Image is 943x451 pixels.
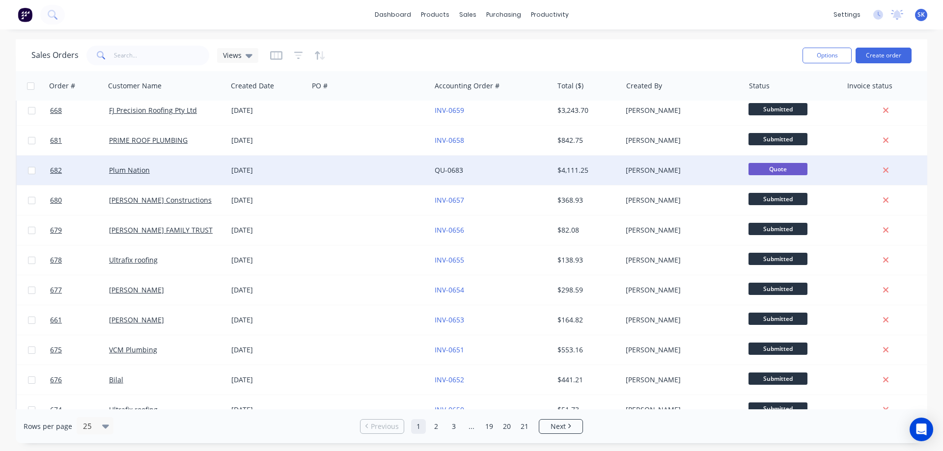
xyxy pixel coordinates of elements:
[50,255,62,265] span: 678
[749,103,807,115] span: Submitted
[626,315,735,325] div: [PERSON_NAME]
[749,193,807,205] span: Submitted
[454,7,481,22] div: sales
[803,48,852,63] button: Options
[231,81,274,91] div: Created Date
[557,375,615,385] div: $441.21
[557,165,615,175] div: $4,111.25
[539,422,582,431] a: Next page
[18,7,32,22] img: Factory
[435,315,464,324] a: INV-0653
[31,51,79,60] h1: Sales Orders
[50,395,109,424] a: 674
[557,81,583,91] div: Total ($)
[557,315,615,325] div: $164.82
[435,255,464,265] a: INV-0655
[557,106,615,115] div: $3,243.70
[829,7,865,22] div: settings
[231,165,305,175] div: [DATE]
[749,283,807,295] span: Submitted
[109,225,213,235] a: [PERSON_NAME] FAMILY TRUST
[114,46,210,65] input: Search...
[231,315,305,325] div: [DATE]
[109,375,123,384] a: Bilal
[749,253,807,265] span: Submitted
[499,419,514,434] a: Page 20
[435,225,464,235] a: INV-0656
[231,225,305,235] div: [DATE]
[626,195,735,205] div: [PERSON_NAME]
[50,156,109,185] a: 682
[231,345,305,355] div: [DATE]
[435,106,464,115] a: INV-0659
[361,422,404,431] a: Previous page
[50,126,109,155] a: 681
[749,402,807,415] span: Submitted
[50,305,109,335] a: 661
[626,255,735,265] div: [PERSON_NAME]
[109,255,158,265] a: Ultrafix roofing
[50,345,62,355] span: 675
[517,419,532,434] a: Page 21
[626,81,662,91] div: Created By
[50,186,109,215] a: 680
[482,419,497,434] a: Page 19
[749,223,807,235] span: Submitted
[917,10,925,19] span: SK
[557,195,615,205] div: $368.93
[50,405,62,415] span: 674
[435,375,464,384] a: INV-0652
[446,419,461,434] a: Page 3
[435,135,464,145] a: INV-0658
[435,165,463,175] a: QU-0683
[435,345,464,354] a: INV-0651
[749,372,807,385] span: Submitted
[557,255,615,265] div: $138.93
[231,375,305,385] div: [DATE]
[108,81,162,91] div: Customer Name
[910,418,933,441] div: Open Intercom Messenger
[370,7,416,22] a: dashboard
[223,50,242,60] span: Views
[847,81,892,91] div: Invoice status
[231,255,305,265] div: [DATE]
[231,405,305,415] div: [DATE]
[109,285,164,294] a: [PERSON_NAME]
[371,422,399,431] span: Previous
[626,165,735,175] div: [PERSON_NAME]
[49,81,75,91] div: Order #
[749,133,807,145] span: Submitted
[24,422,72,431] span: Rows per page
[50,165,62,175] span: 682
[411,419,426,434] a: Page 1 is your current page
[464,419,479,434] a: Jump forward
[557,285,615,295] div: $298.59
[50,375,62,385] span: 676
[50,245,109,275] a: 678
[231,106,305,115] div: [DATE]
[50,195,62,205] span: 680
[109,315,164,324] a: [PERSON_NAME]
[50,315,62,325] span: 661
[50,135,62,145] span: 681
[435,195,464,205] a: INV-0657
[435,81,499,91] div: Accounting Order #
[626,375,735,385] div: [PERSON_NAME]
[435,405,464,414] a: INV-0650
[557,225,615,235] div: $82.08
[435,285,464,294] a: INV-0654
[626,225,735,235] div: [PERSON_NAME]
[626,405,735,415] div: [PERSON_NAME]
[231,195,305,205] div: [DATE]
[50,365,109,395] a: 676
[626,106,735,115] div: [PERSON_NAME]
[557,345,615,355] div: $553.16
[626,285,735,295] div: [PERSON_NAME]
[231,285,305,295] div: [DATE]
[109,135,188,145] a: PRIME ROOF PLUMBING
[856,48,912,63] button: Create order
[109,165,150,175] a: Plum Nation
[109,195,212,205] a: [PERSON_NAME] Constructions
[109,405,158,414] a: Ultrafix roofing
[231,135,305,145] div: [DATE]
